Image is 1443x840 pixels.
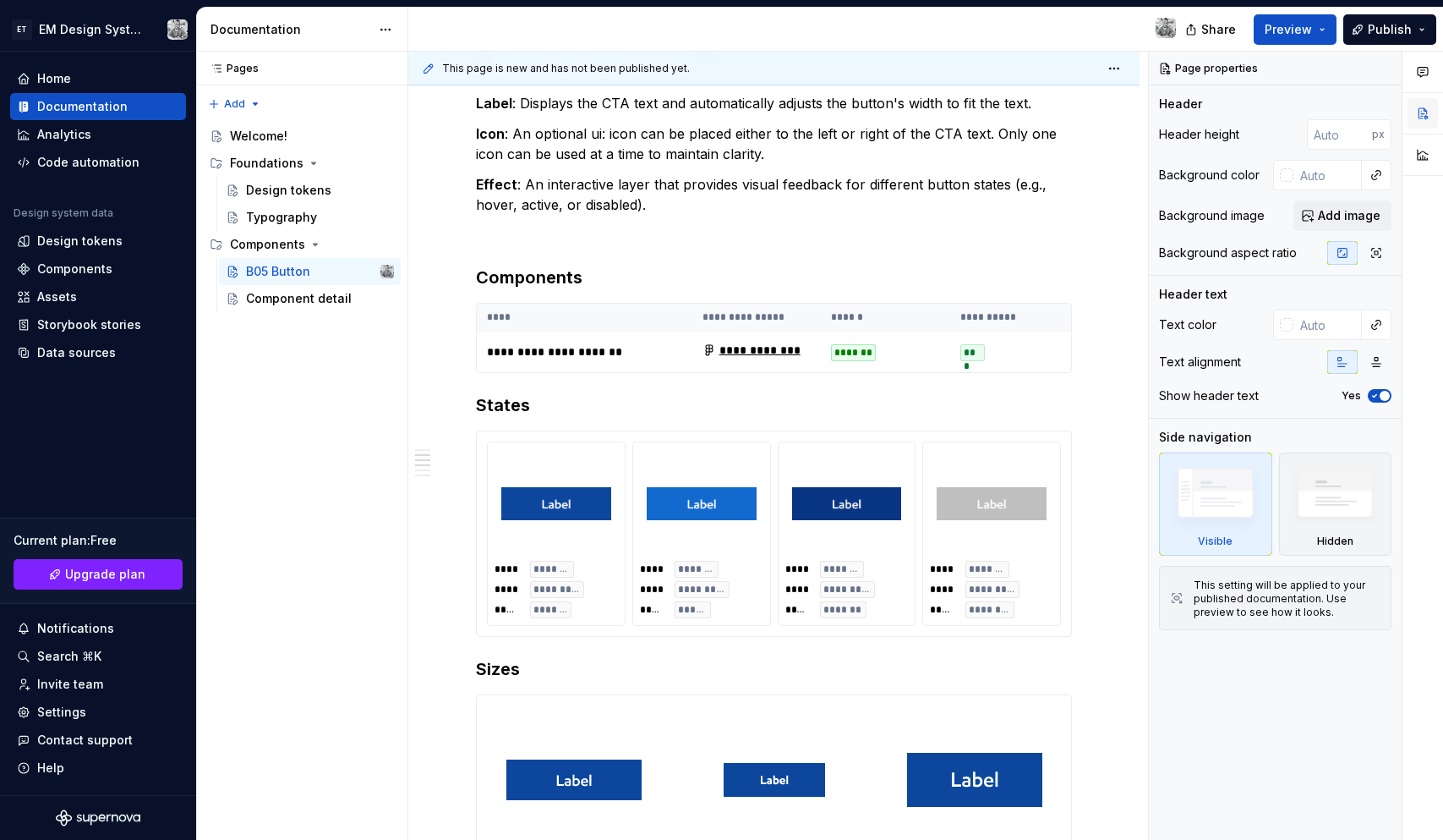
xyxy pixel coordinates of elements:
strong: Label [476,95,512,112]
div: Pages [203,62,259,75]
a: Assets [10,283,186,310]
p: px [1372,128,1385,141]
strong: Icon [476,125,505,142]
a: Analytics [10,121,186,148]
a: Upgrade plan [14,559,183,590]
div: Design tokens [37,233,123,250]
label: Yes [1342,389,1361,403]
p: : Displays the CTA text and automatically adjusts the button's width to fit the text. [476,93,1072,113]
div: Hidden [1279,453,1392,556]
a: Invite team [10,671,186,698]
div: Typography [246,209,317,226]
div: Foundations [230,155,303,172]
div: Help [37,760,64,777]
div: Page tree [203,123,401,312]
input: Auto [1293,160,1362,190]
strong: Effect [476,176,517,193]
div: Assets [37,288,77,305]
a: Design tokens [10,228,186,255]
div: Settings [37,704,86,721]
img: Alex [1156,18,1176,38]
input: Auto [1293,310,1362,340]
div: Design tokens [246,182,331,199]
h3: States [476,393,1072,417]
div: Foundations [203,150,401,177]
div: Hidden [1317,535,1353,548]
h3: Sizes [476,657,1072,681]
a: Components [10,255,186,283]
div: Invite team [37,676,103,693]
div: Background color [1159,167,1260,184]
img: Alex [380,265,394,278]
div: Show header text [1159,387,1259,404]
div: Header height [1159,126,1239,143]
div: Component detail [246,290,352,307]
div: Text alignment [1159,354,1241,371]
span: Add [224,97,245,111]
a: Documentation [10,93,186,120]
img: Alex [167,19,188,40]
button: Add [203,92,266,116]
div: Storybook stories [37,316,141,333]
button: Help [10,755,186,782]
div: Welcome! [230,128,287,145]
div: Search ⌘K [37,648,101,665]
div: Visible [1159,453,1272,556]
p: : An interactive layer that provides visual feedback for different button states (e.g., hover, ac... [476,174,1072,215]
span: Upgrade plan [65,566,145,583]
button: ETEM Design System TrialAlex [3,11,193,47]
div: Visible [1198,535,1233,548]
div: B05 Button [246,263,310,280]
svg: Supernova Logo [56,810,140,826]
span: Add image [1318,207,1380,224]
button: Contact support [10,727,186,754]
a: Home [10,65,186,92]
a: Settings [10,699,186,726]
button: Publish [1343,14,1436,45]
a: Component detail [219,285,401,312]
div: Home [37,70,71,87]
div: Text color [1159,316,1216,333]
button: Search ⌘K [10,643,186,670]
a: B05 ButtonAlex [219,258,401,285]
div: Components [37,261,112,277]
a: Typography [219,204,401,231]
div: Data sources [37,344,116,361]
button: Preview [1254,14,1336,45]
div: Contact support [37,732,133,749]
span: Publish [1368,21,1412,38]
button: Notifications [10,615,186,642]
div: Documentation [37,98,128,115]
div: Components [203,231,401,258]
div: ET [12,19,32,40]
div: Background image [1159,207,1265,224]
span: This page is new and has not been published yet. [442,62,690,75]
div: Documentation [210,21,370,38]
a: Data sources [10,339,186,366]
div: Code automation [37,154,139,171]
div: Current plan : Free [14,532,183,549]
div: Analytics [37,126,91,143]
div: Header [1159,96,1202,113]
div: Notifications [37,620,114,637]
span: Preview [1265,21,1312,38]
div: Header text [1159,286,1227,303]
button: Add image [1293,200,1391,231]
a: Welcome! [203,123,401,150]
div: Components [230,236,305,253]
div: Background aspect ratio [1159,244,1297,261]
input: Auto [1307,119,1372,150]
a: Design tokens [219,177,401,204]
h3: Components [476,266,1072,289]
div: This setting will be applied to your published documentation. Use preview to see how it looks. [1194,579,1380,619]
div: EM Design System Trial [39,21,147,38]
a: Storybook stories [10,311,186,338]
button: Share [1177,14,1247,45]
a: Code automation [10,149,186,176]
span: Share [1201,21,1236,38]
p: : An optional ui: icon can be placed either to the left or right of the CTA text. Only one icon c... [476,124,1072,164]
div: Design system data [14,206,113,220]
div: Side navigation [1159,429,1252,446]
